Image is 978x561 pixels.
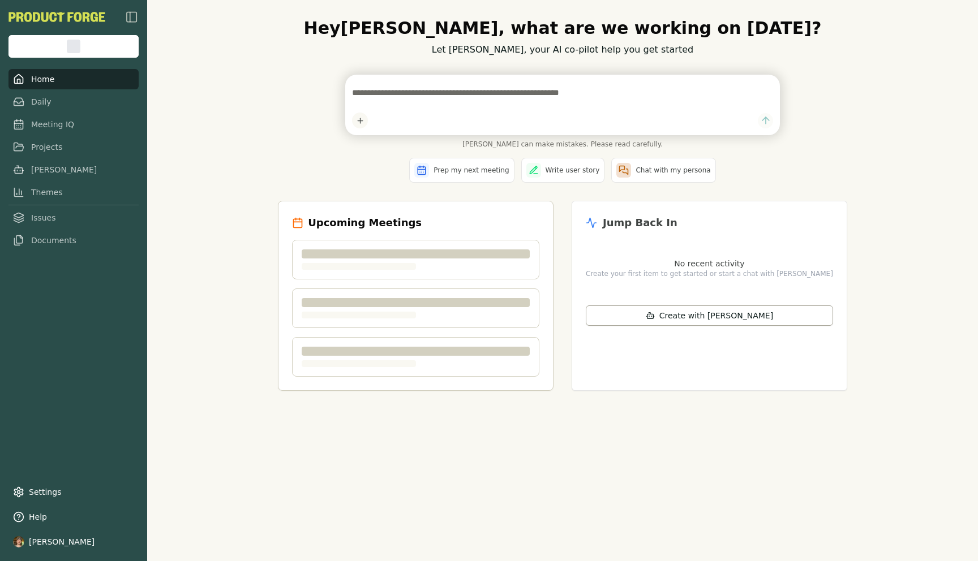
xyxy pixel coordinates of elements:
a: Home [8,69,139,89]
button: Help [8,507,139,527]
a: Documents [8,230,139,251]
button: Chat with my persona [611,158,715,183]
span: Chat with my persona [636,166,710,175]
p: Create your first item to get started or start a chat with [PERSON_NAME] [586,269,833,278]
a: Issues [8,208,139,228]
button: Write user story [521,158,605,183]
button: Close Sidebar [125,10,139,24]
h1: Hey [PERSON_NAME] , what are we working on [DATE]? [278,18,847,38]
a: Settings [8,482,139,502]
a: Meeting IQ [8,114,139,135]
a: Projects [8,137,139,157]
img: profile [13,536,24,547]
button: Send message [758,113,773,128]
button: [PERSON_NAME] [8,532,139,552]
button: Create with [PERSON_NAME] [586,305,833,326]
span: Create with [PERSON_NAME] [659,310,773,321]
span: Prep my next meeting [434,166,509,175]
a: Themes [8,182,139,202]
a: Daily [8,92,139,112]
button: Add content to chat [352,113,368,128]
span: Write user story [546,166,600,175]
h2: Upcoming Meetings [308,215,422,231]
h2: Jump Back In [603,215,677,231]
p: Let [PERSON_NAME], your AI co-pilot help you get started [278,43,847,57]
img: sidebar [125,10,139,24]
img: Product Forge [8,12,105,22]
p: No recent activity [586,258,833,269]
a: [PERSON_NAME] [8,159,139,180]
button: PF-Logo [8,12,105,22]
span: [PERSON_NAME] can make mistakes. Please read carefully. [345,140,780,149]
button: Prep my next meeting [409,158,514,183]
